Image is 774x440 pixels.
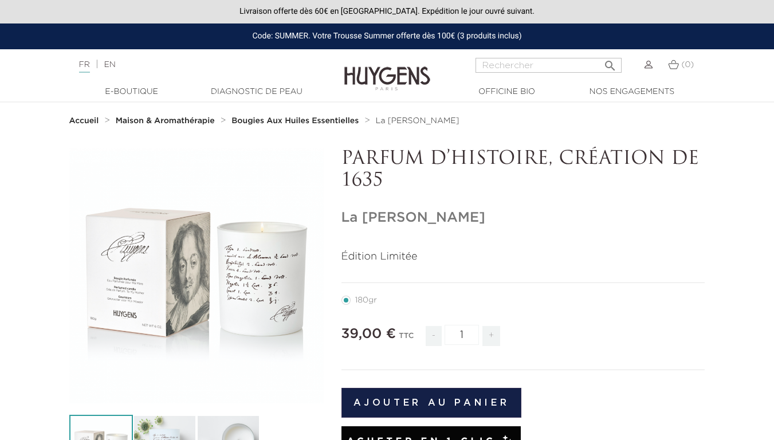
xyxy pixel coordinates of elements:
[341,148,705,192] p: PARFUM D’HISTOIRE, CRÉATION DE 1635
[603,56,617,69] i: 
[600,54,620,70] button: 
[426,326,442,346] span: -
[69,116,101,125] a: Accueil
[341,296,391,305] label: 180gr
[482,326,501,346] span: +
[231,116,362,125] a: Bougies Aux Huiles Essentielles
[376,116,459,125] a: La [PERSON_NAME]
[344,48,430,92] img: Huygens
[341,327,396,341] span: 39,00 €
[104,61,115,69] a: EN
[341,388,522,418] button: Ajouter au panier
[681,61,694,69] span: (0)
[73,58,314,72] div: |
[445,325,479,345] input: Quantité
[476,58,622,73] input: Rechercher
[116,117,215,125] strong: Maison & Aromathérapie
[231,117,359,125] strong: Bougies Aux Huiles Essentielles
[341,210,705,226] h1: La [PERSON_NAME]
[79,61,90,73] a: FR
[69,117,99,125] strong: Accueil
[341,249,705,265] p: Édition Limitée
[199,86,314,98] a: Diagnostic de peau
[450,86,564,98] a: Officine Bio
[399,324,414,355] div: TTC
[575,86,689,98] a: Nos engagements
[116,116,218,125] a: Maison & Aromathérapie
[74,86,189,98] a: E-Boutique
[376,117,459,125] span: La [PERSON_NAME]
